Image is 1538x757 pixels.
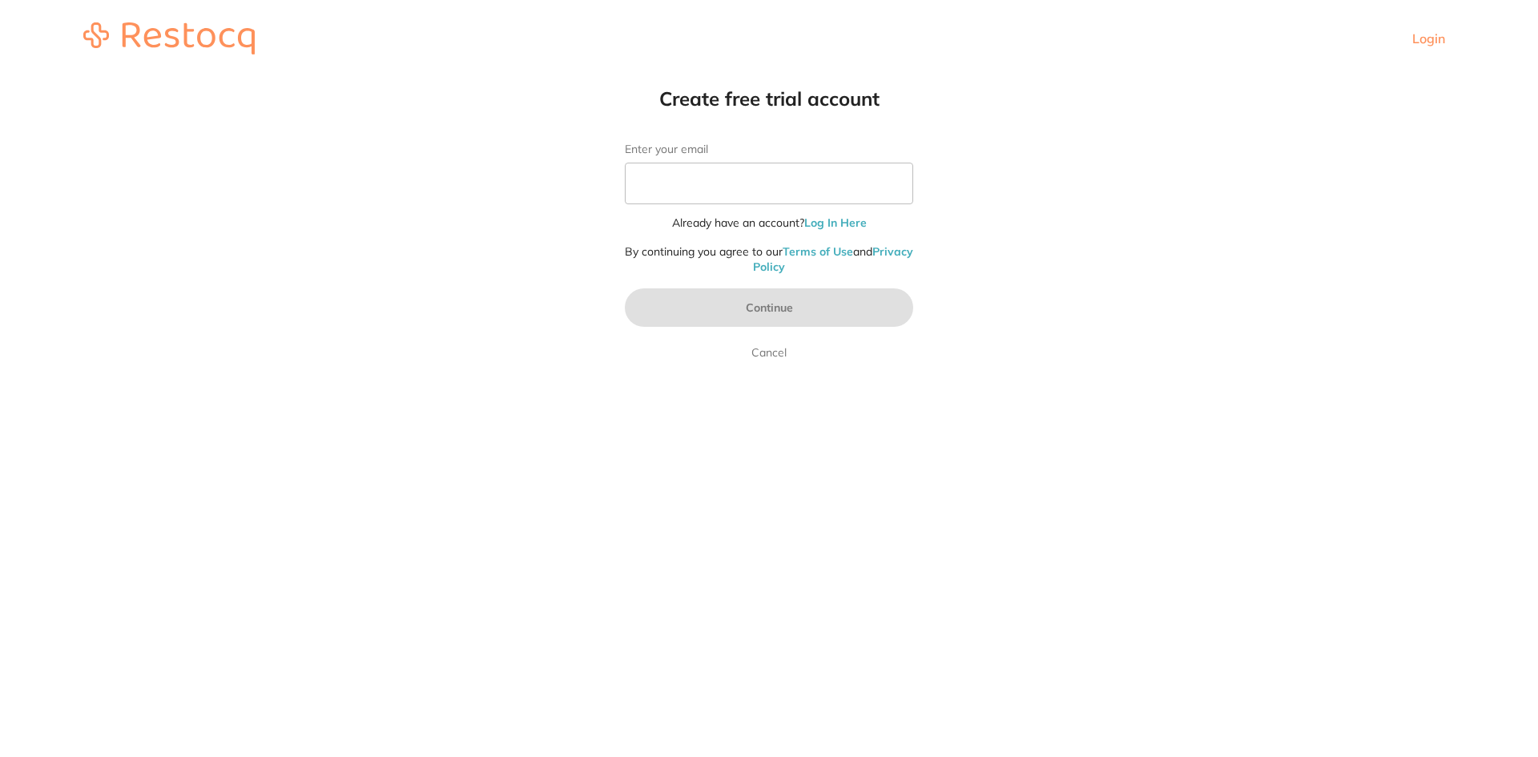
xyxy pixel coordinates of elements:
[625,288,913,327] button: Continue
[783,244,853,259] a: Terms of Use
[1412,30,1445,46] a: Login
[625,244,913,276] p: By continuing you agree to our and
[593,87,945,111] h1: Create free trial account
[625,215,913,232] p: Already have an account?
[804,215,867,230] a: Log In Here
[753,244,913,275] a: Privacy Policy
[625,143,913,156] label: Enter your email
[748,343,790,362] a: Cancel
[83,22,255,54] img: restocq_logo.svg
